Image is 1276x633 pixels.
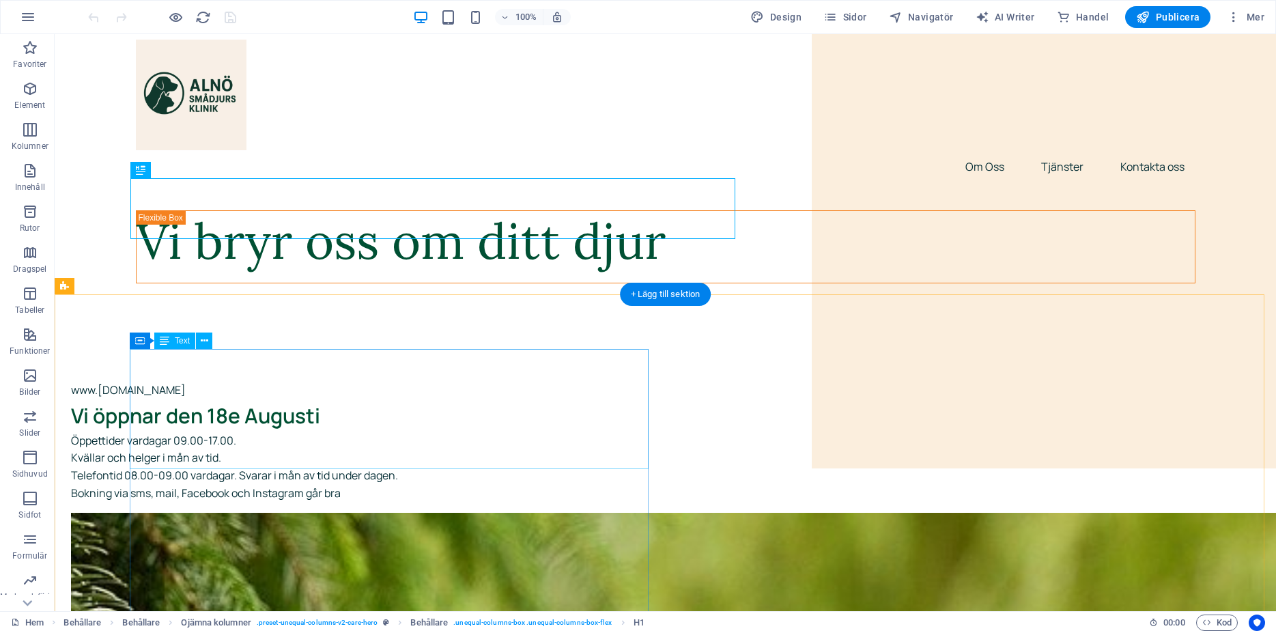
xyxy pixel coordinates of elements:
i: Justera zoomnivån automatiskt vid storleksändring för att passa vald enhet. [551,11,563,23]
span: Kod [1202,615,1232,631]
button: Klicka här för att lämna förhandsvisningsläge och fortsätta redigera [167,9,184,25]
span: 00 00 [1163,615,1185,631]
button: reload [195,9,211,25]
p: Rutor [20,223,40,234]
span: Sidor [823,10,866,24]
i: Det här elementet är en anpassningsbar förinställning [383,619,389,626]
button: Publicera [1125,6,1210,28]
span: Design [750,10,802,24]
p: Innehåll [15,182,45,193]
span: Navigatör [889,10,954,24]
span: . preset-unequal-columns-v2-care-hero [257,615,378,631]
p: Favoriter [13,59,46,70]
span: . unequal-columns-box .unequal-columns-box-flex [453,615,612,631]
div: + Lägg till sektion [620,283,711,306]
p: Sidfot [18,509,41,520]
span: Klicka för att välja. Dubbelklicka för att redigera [63,615,101,631]
p: Element [14,100,45,111]
button: Handel [1051,6,1115,28]
a: Klicka för att avbryta val. Dubbelklicka för att öppna sidor [11,615,44,631]
button: Sidor [818,6,872,28]
button: Navigatör [883,6,959,28]
i: Uppdatera sida [195,10,211,25]
span: AI Writer [976,10,1035,24]
span: Text [175,337,190,345]
p: Kolumner [12,141,48,152]
button: Design [745,6,807,28]
span: : [1173,617,1175,628]
h6: 100% [515,9,537,25]
nav: breadcrumb [63,615,644,631]
button: 100% [495,9,543,25]
p: Funktioner [10,346,50,356]
span: Klicka för att välja. Dubbelklicka för att redigera [181,615,251,631]
button: AI Writer [970,6,1040,28]
button: Mer [1221,6,1270,28]
span: Klicka för att välja. Dubbelklicka för att redigera [410,615,448,631]
div: Design (Ctrl+Alt+Y) [745,6,807,28]
span: Klicka för att välja. Dubbelklicka för att redigera [122,615,160,631]
button: Kod [1196,615,1238,631]
p: Formulär [12,550,47,561]
p: Dragspel [13,264,46,275]
p: Slider [19,427,40,438]
span: Mer [1227,10,1264,24]
button: Usercentrics [1249,615,1265,631]
p: Tabeller [15,305,44,315]
p: Bilder [19,386,40,397]
span: Klicka för att välja. Dubbelklicka för att redigera [634,615,644,631]
span: Publicera [1136,10,1200,24]
h6: Sessionstid [1149,615,1185,631]
p: Sidhuvud [12,468,48,479]
span: Handel [1057,10,1109,24]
